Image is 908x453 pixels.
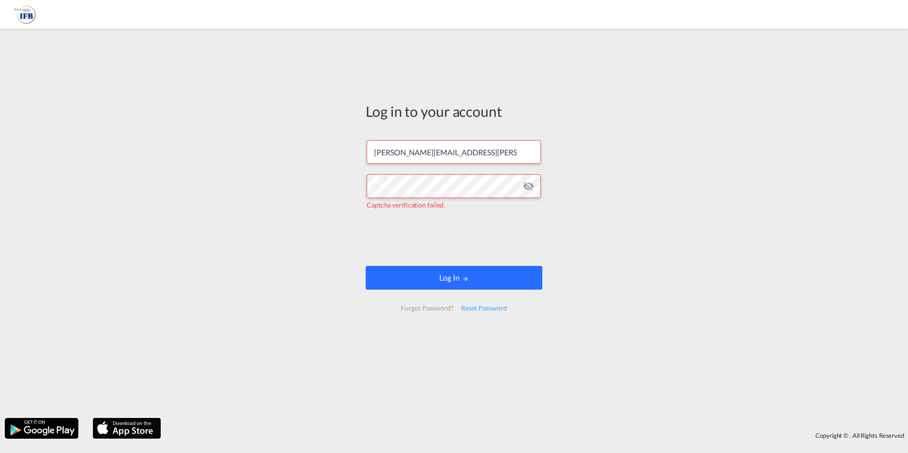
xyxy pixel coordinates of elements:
button: LOGIN [366,266,542,290]
div: Copyright © . All Rights Reserved [166,427,908,444]
img: google.png [4,417,79,440]
div: Log in to your account [366,101,542,121]
img: b628ab10256c11eeb52753acbc15d091.png [14,4,36,25]
iframe: reCAPTCHA [382,219,526,256]
md-icon: icon-eye-off [523,180,534,192]
div: Reset Password [457,300,511,317]
input: Enter email/phone number [367,140,541,164]
div: Forgot Password? [397,300,457,317]
img: apple.png [92,417,162,440]
span: Captcha verification failed. [367,201,445,209]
